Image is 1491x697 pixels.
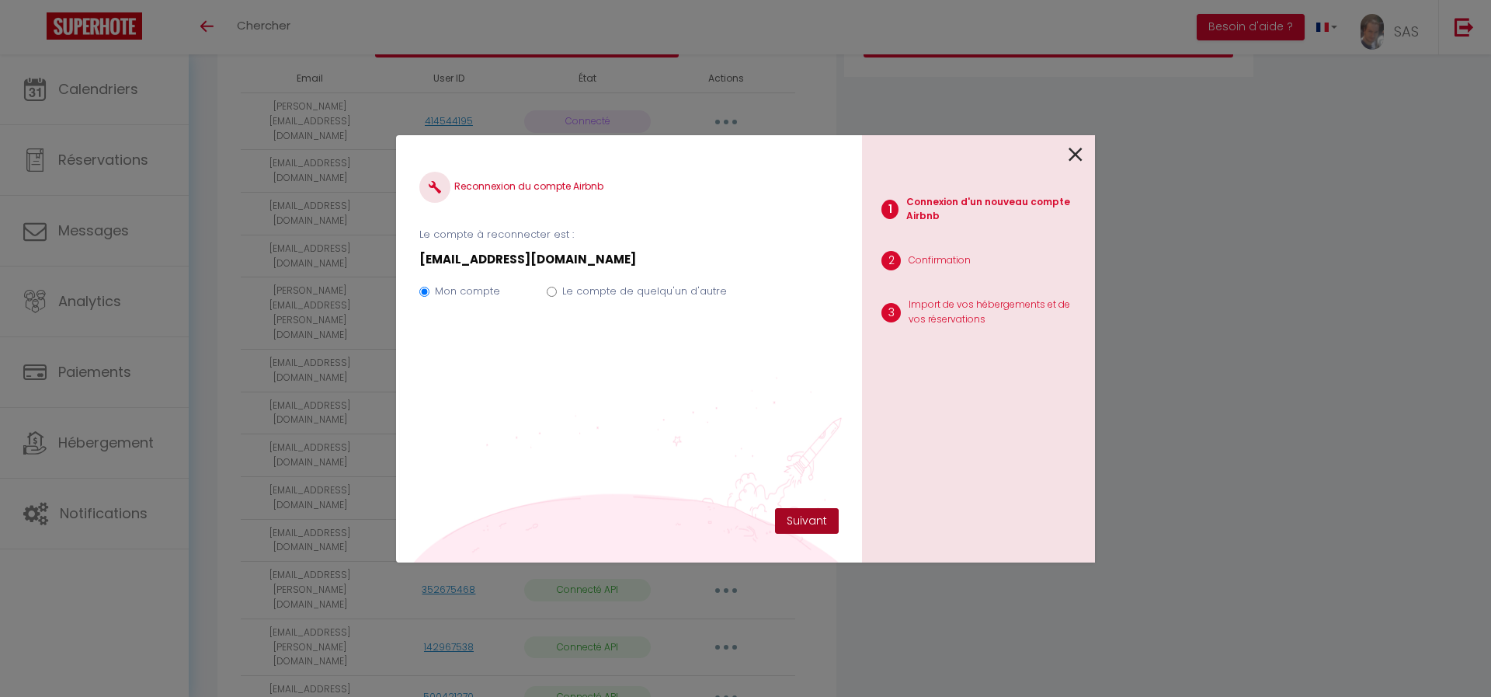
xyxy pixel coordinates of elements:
[419,172,839,203] h4: Reconnexion du compte Airbnb
[12,6,59,53] button: Ouvrir le widget de chat LiveChat
[909,298,1083,327] p: Import de vos hébergements et de vos réservations
[435,284,500,299] label: Mon compte
[881,303,901,322] span: 3
[881,200,898,219] span: 1
[419,250,839,269] p: [EMAIL_ADDRESS][DOMAIN_NAME]
[562,284,727,299] label: Le compte de quelqu'un d'autre
[775,508,839,535] button: Suivant
[906,195,1083,225] p: Connexion d'un nouveau compte Airbnb
[909,253,971,268] p: Confirmation
[419,227,839,242] p: Le compte à reconnecter est :
[881,251,901,270] span: 2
